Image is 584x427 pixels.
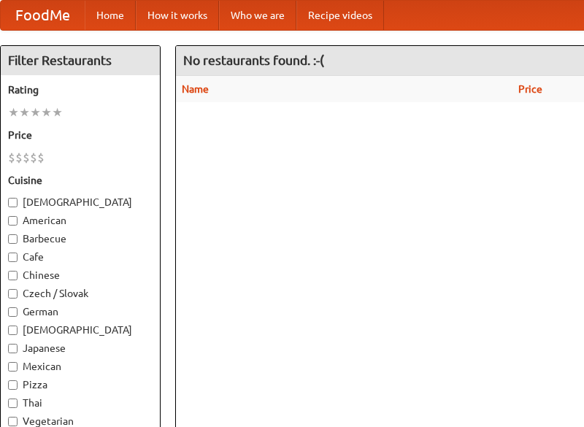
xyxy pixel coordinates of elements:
input: Pizza [8,380,18,390]
a: Name [182,83,209,95]
input: Japanese [8,344,18,353]
input: [DEMOGRAPHIC_DATA] [8,198,18,207]
input: Czech / Slovak [8,289,18,299]
a: Who we are [219,1,296,30]
li: ★ [19,104,30,120]
label: Pizza [8,377,153,392]
ng-pluralize: No restaurants found. :-( [183,53,324,67]
a: Price [518,83,542,95]
input: Vegetarian [8,417,18,426]
h4: Filter Restaurants [1,46,160,75]
label: Chinese [8,268,153,282]
input: [DEMOGRAPHIC_DATA] [8,326,18,335]
h5: Cuisine [8,173,153,188]
input: American [8,216,18,226]
a: FoodMe [1,1,85,30]
label: [DEMOGRAPHIC_DATA] [8,195,153,209]
input: Chinese [8,271,18,280]
label: Barbecue [8,231,153,246]
input: Barbecue [8,234,18,244]
li: ★ [8,104,19,120]
label: [DEMOGRAPHIC_DATA] [8,323,153,337]
li: ★ [30,104,41,120]
input: Thai [8,399,18,408]
label: German [8,304,153,319]
label: Czech / Slovak [8,286,153,301]
li: $ [8,150,15,166]
li: ★ [52,104,63,120]
label: American [8,213,153,228]
h5: Price [8,128,153,142]
input: Cafe [8,253,18,262]
li: $ [23,150,30,166]
label: Mexican [8,359,153,374]
h5: Rating [8,82,153,97]
li: $ [15,150,23,166]
a: Home [85,1,136,30]
label: Cafe [8,250,153,264]
li: ★ [41,104,52,120]
li: $ [37,150,45,166]
label: Thai [8,396,153,410]
input: German [8,307,18,317]
label: Japanese [8,341,153,355]
a: How it works [136,1,219,30]
input: Mexican [8,362,18,372]
li: $ [30,150,37,166]
a: Recipe videos [296,1,384,30]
